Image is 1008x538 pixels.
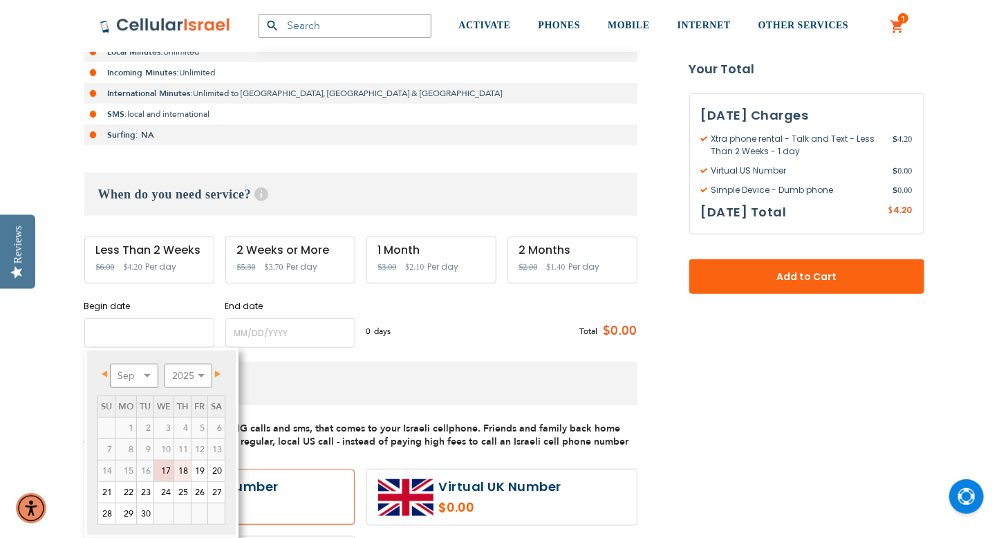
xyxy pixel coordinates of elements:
[237,244,344,257] div: 2 Weeks or More
[735,270,879,284] span: Add to Cart
[890,19,905,35] a: 1
[108,67,180,78] strong: Incoming Minutes:
[115,418,136,438] span: 1
[211,400,222,413] span: Saturday
[254,187,268,201] span: Help
[99,366,116,383] a: Prev
[84,83,637,104] li: Unlimited to [GEOGRAPHIC_DATA], [GEOGRAPHIC_DATA] & [GEOGRAPHIC_DATA]
[154,418,174,438] span: 3
[108,88,194,99] strong: International Minutes:
[689,259,924,294] button: Add to Cart
[893,184,913,196] span: 0.00
[287,261,318,273] span: Per day
[115,503,136,524] a: 29
[174,439,191,460] span: 11
[174,461,191,481] a: 18
[84,41,637,62] li: Unlimited
[154,439,174,460] span: 10
[539,20,581,30] span: PHONES
[124,262,142,272] span: $4.20
[689,59,924,80] strong: Your Total
[608,20,650,30] span: MOBILE
[678,20,731,30] span: INTERNET
[146,261,177,273] span: Per day
[225,318,355,348] input: MM/DD/YYYY
[375,325,391,337] span: days
[84,104,637,124] li: local and international
[519,244,626,257] div: 2 Months
[137,439,153,460] span: 9
[701,105,913,126] h3: [DATE] Charges
[84,318,214,348] input: MM/DD/YYYY
[207,366,224,383] a: Next
[108,129,155,140] strong: Surfing: NA
[84,422,629,448] span: A local number with INCOMING calls and sms, that comes to your Israeli cellphone. Friends and fam...
[208,461,225,481] a: 20
[84,300,214,313] label: Begin date
[137,503,153,524] a: 30
[547,262,566,272] span: $1.40
[154,482,174,503] a: 24
[192,482,207,503] a: 26
[98,503,115,524] a: 28
[701,184,893,196] span: Simple Device - Dumb phone
[140,400,151,413] span: Tuesday
[96,262,115,272] span: $6.00
[580,325,598,337] span: Total
[378,244,485,257] div: 1 Month
[208,439,225,460] span: 13
[406,262,424,272] span: $2.10
[118,400,133,413] span: Monday
[893,184,898,196] span: $
[893,133,913,158] span: 4.20
[894,204,913,216] span: 4.20
[893,165,898,177] span: $
[84,173,637,216] h3: When do you need service?
[177,400,188,413] span: Thursday
[84,62,637,83] li: Unlimited
[102,371,107,378] span: Prev
[96,244,203,257] div: Less Than 2 Weeks
[701,133,893,158] span: Xtra phone rental - Talk and Text - Less Than 2 Weeks - 1 day
[701,202,787,223] h3: [DATE] Total
[259,14,431,38] input: Search
[901,13,906,24] span: 1
[192,418,207,438] span: 5
[110,364,158,388] select: Select month
[100,17,231,34] img: Cellular Israel Logo
[428,261,459,273] span: Per day
[137,461,153,481] span: 16
[115,482,136,503] a: 22
[154,461,174,481] a: 17
[12,225,24,263] div: Reviews
[108,46,164,57] strong: Local Minutes:
[101,400,112,413] span: Sunday
[893,133,898,145] span: $
[98,461,115,481] span: 14
[208,482,225,503] a: 27
[569,261,600,273] span: Per day
[459,20,511,30] span: ACTIVATE
[115,461,136,481] span: 15
[758,20,849,30] span: OTHER SERVICES
[192,461,207,481] a: 19
[366,325,375,337] span: 0
[137,418,153,438] span: 2
[701,165,893,177] span: Virtual US Number
[215,371,221,378] span: Next
[194,400,205,413] span: Friday
[98,482,115,503] a: 21
[165,364,213,388] select: Select year
[519,262,538,272] span: $2.00
[893,165,913,177] span: 0.00
[208,418,225,438] span: 6
[192,439,207,460] span: 12
[157,400,171,413] span: Wednesday
[174,482,191,503] a: 25
[16,493,46,523] div: Accessibility Menu
[888,205,894,217] span: $
[98,439,115,460] span: 7
[598,321,637,342] span: $0.00
[115,439,136,460] span: 8
[265,262,283,272] span: $3.70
